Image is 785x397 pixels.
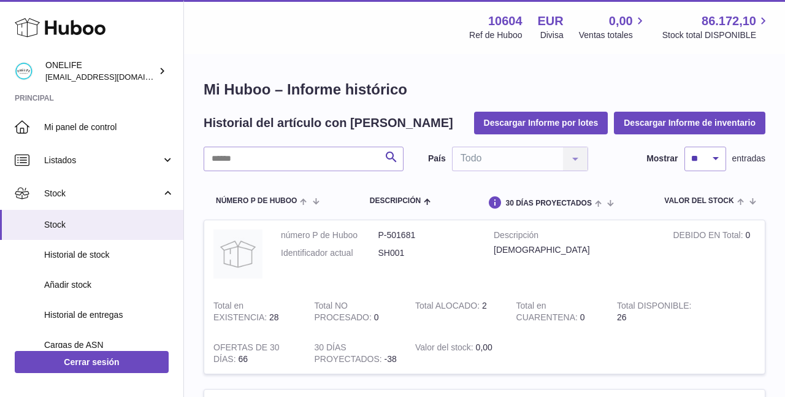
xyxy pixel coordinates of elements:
[204,80,765,99] h1: Mi Huboo – Informe histórico
[44,339,174,351] span: Cargas de ASN
[732,153,765,164] span: entradas
[415,301,482,314] strong: Total ALOCADO
[476,342,492,352] span: 0,00
[494,229,654,244] strong: Descripción
[45,60,156,83] div: ONELIFE
[305,291,407,333] td: 0
[315,301,374,325] strong: Total NO PROCESADO
[281,247,378,259] dt: Identificador actual
[540,29,564,41] div: Divisa
[469,29,522,41] div: Ref de Huboo
[44,121,174,133] span: Mi panel de control
[617,301,691,314] strong: Total DISPONIBLE
[516,301,580,325] strong: Total en CUARENTENA
[609,13,633,29] span: 0,00
[204,291,305,333] td: 28
[579,13,647,41] a: 0,00 Ventas totales
[579,29,647,41] span: Ventas totales
[370,197,421,205] span: Descripción
[474,112,608,134] button: Descargar Informe por lotes
[488,13,523,29] strong: 10604
[44,279,174,291] span: Añadir stock
[305,333,407,374] td: -38
[580,312,585,322] span: 0
[608,291,709,333] td: 26
[216,197,297,205] span: número P de Huboo
[213,301,269,325] strong: Total en EXISTENCIA
[204,115,453,131] h2: Historial del artículo con [PERSON_NAME]
[213,342,280,367] strong: OFERTAS DE 30 DÍAS
[415,342,476,355] strong: Valor del stock
[44,188,161,199] span: Stock
[662,29,770,41] span: Stock total DISPONIBLE
[538,13,564,29] strong: EUR
[281,229,378,241] dt: número P de Huboo
[428,153,446,164] label: País
[45,72,180,82] span: [EMAIL_ADDRESS][DOMAIN_NAME]
[44,309,174,321] span: Historial de entregas
[213,229,262,279] img: product image
[204,333,305,374] td: 66
[315,342,385,367] strong: 30 DÍAS PROYECTADOS
[494,244,654,256] div: [DEMOGRAPHIC_DATA]
[664,220,765,291] td: 0
[44,249,174,261] span: Historial de stock
[664,197,733,205] span: Valor del stock
[15,351,169,373] a: Cerrar sesión
[662,13,770,41] a: 86.172,10 Stock total DISPONIBLE
[44,219,174,231] span: Stock
[702,13,756,29] span: 86.172,10
[378,247,476,259] dd: SH001
[15,62,33,80] img: administracion@onelifespain.com
[406,291,507,333] td: 2
[505,199,591,207] span: 30 DÍAS PROYECTADOS
[673,230,745,243] strong: DEBIDO EN Total
[44,155,161,166] span: Listados
[614,112,765,134] button: Descargar Informe de inventario
[646,153,678,164] label: Mostrar
[378,229,476,241] dd: P-501681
